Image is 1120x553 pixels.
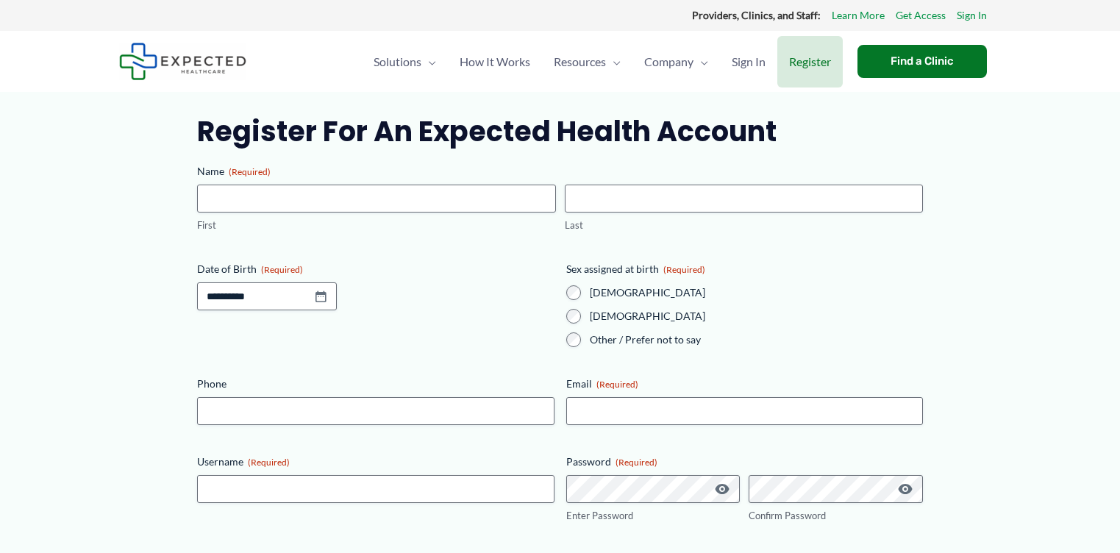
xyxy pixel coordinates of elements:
[857,45,987,78] a: Find a Clinic
[789,36,831,88] span: Register
[566,262,705,276] legend: Sex assigned at birth
[197,113,923,149] h2: Register for an Expected Health Account
[248,457,290,468] span: (Required)
[362,36,843,88] nav: Primary Site Navigation
[197,164,271,179] legend: Name
[566,377,923,391] label: Email
[693,36,708,88] span: Menu Toggle
[590,285,923,300] label: [DEMOGRAPHIC_DATA]
[566,509,741,523] label: Enter Password
[777,36,843,88] a: Register
[663,264,705,275] span: (Required)
[720,36,777,88] a: Sign In
[616,457,657,468] span: (Required)
[542,36,632,88] a: ResourcesMenu Toggle
[832,6,885,25] a: Learn More
[197,262,554,276] label: Date of Birth
[692,9,821,21] strong: Providers, Clinics, and Staff:
[896,480,914,498] button: Show Password
[565,218,923,232] label: Last
[448,36,542,88] a: How It Works
[229,166,271,177] span: (Required)
[460,36,530,88] span: How It Works
[119,43,246,80] img: Expected Healthcare Logo - side, dark font, small
[644,36,693,88] span: Company
[421,36,436,88] span: Menu Toggle
[713,480,731,498] button: Show Password
[957,6,987,25] a: Sign In
[374,36,421,88] span: Solutions
[362,36,448,88] a: SolutionsMenu Toggle
[606,36,621,88] span: Menu Toggle
[197,377,554,391] label: Phone
[261,264,303,275] span: (Required)
[596,379,638,390] span: (Required)
[632,36,720,88] a: CompanyMenu Toggle
[732,36,766,88] span: Sign In
[566,454,657,469] legend: Password
[197,218,555,232] label: First
[749,509,923,523] label: Confirm Password
[197,454,554,469] label: Username
[896,6,946,25] a: Get Access
[554,36,606,88] span: Resources
[590,332,923,347] label: Other / Prefer not to say
[590,309,923,324] label: [DEMOGRAPHIC_DATA]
